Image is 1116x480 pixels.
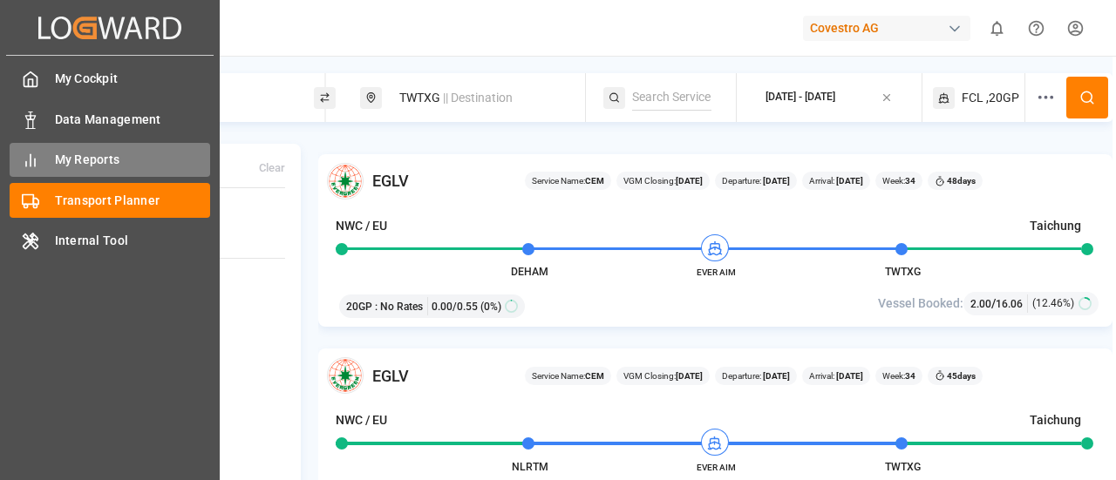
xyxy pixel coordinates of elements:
[389,82,568,114] div: TWTXG
[55,151,211,169] span: My Reports
[809,369,863,382] span: Arrival:
[1030,217,1081,235] h4: Taichung
[1017,9,1056,48] button: Help Center
[632,85,711,111] input: Search Service String
[986,89,1019,107] span: ,20GP
[722,174,790,187] span: Departure:
[443,91,513,105] span: || Destination
[905,176,915,186] b: 34
[905,371,915,381] b: 34
[512,461,548,473] span: NLRTM
[623,174,703,187] span: VGM Closing:
[1032,295,1074,311] span: (12.46%)
[761,371,790,381] b: [DATE]
[747,81,911,115] button: [DATE] - [DATE]
[947,176,976,186] b: 48 days
[996,298,1023,310] span: 16.06
[10,224,210,258] a: Internal Tool
[327,163,364,199] img: Carrier
[885,266,921,278] span: TWTXG
[10,62,210,96] a: My Cockpit
[372,364,409,388] span: EGLV
[977,9,1017,48] button: show 0 new notifications
[1030,411,1081,429] h4: Taichung
[885,461,921,473] span: TWTXG
[803,11,977,44] button: Covestro AG
[766,90,835,105] div: [DATE] - [DATE]
[676,176,703,186] b: [DATE]
[722,369,790,382] span: Departure:
[585,176,604,186] b: CEM
[480,299,501,314] span: (0%)
[882,174,915,187] span: Week:
[803,16,970,41] div: Covestro AG
[336,217,387,235] h4: NWC / EU
[834,371,863,381] b: [DATE]
[623,369,703,382] span: VGM Closing:
[668,266,764,279] span: EVER AIM
[10,102,210,136] a: Data Management
[511,266,548,278] span: DEHAM
[882,369,915,382] span: Week:
[970,298,991,310] span: 2.00
[55,111,211,129] span: Data Management
[372,169,409,193] span: EGLV
[761,176,790,186] b: [DATE]
[809,174,863,187] span: Arrival:
[346,299,372,314] span: 20GP
[55,232,211,250] span: Internal Tool
[532,174,604,187] span: Service Name:
[585,371,604,381] b: CEM
[10,143,210,177] a: My Reports
[970,294,1028,313] div: /
[259,159,285,177] div: Clear
[676,371,703,381] b: [DATE]
[55,192,211,210] span: Transport Planner
[532,369,604,382] span: Service Name:
[336,411,387,429] h4: NWC / EU
[55,70,211,88] span: My Cockpit
[878,294,963,313] span: Vessel Booked:
[432,299,478,314] span: 0.00 / 0.55
[834,176,863,186] b: [DATE]
[10,183,210,217] a: Transport Planner
[375,299,423,314] span: : No Rates
[947,371,976,381] b: 45 days
[327,357,364,394] img: Carrier
[962,89,983,107] span: FCL
[668,461,764,474] span: EVER AIM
